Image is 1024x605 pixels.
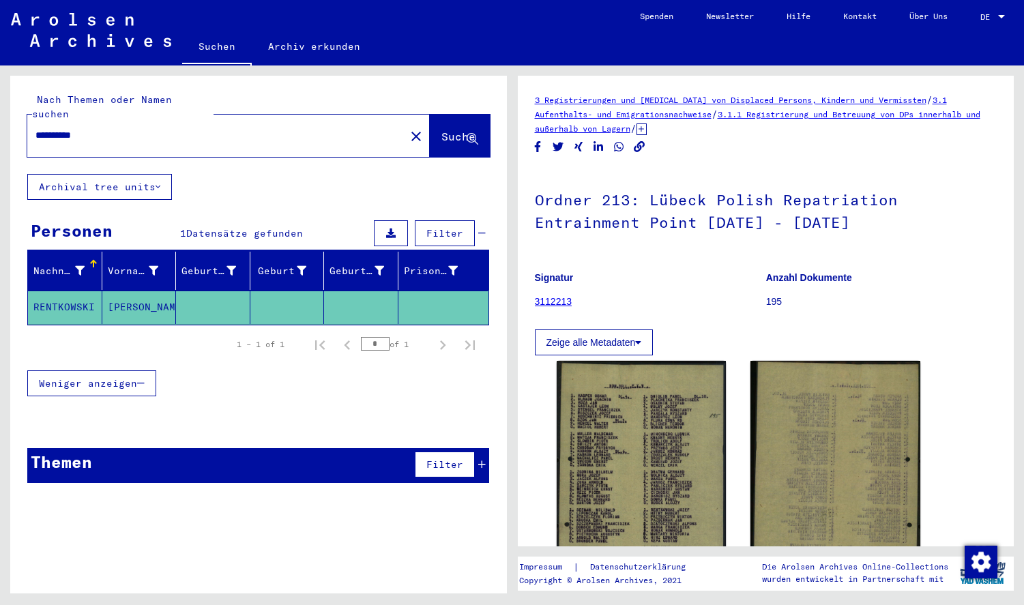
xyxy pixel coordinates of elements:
span: Filter [426,458,463,471]
button: Suche [430,115,490,157]
div: 1 – 1 of 1 [237,338,284,351]
button: Next page [429,331,456,358]
b: Anzahl Dokumente [766,272,852,283]
mat-header-cell: Geburtsdatum [324,252,398,290]
button: Previous page [334,331,361,358]
span: / [630,122,637,134]
a: Impressum [519,560,573,574]
div: Geburtsdatum [330,260,401,282]
p: 195 [766,295,997,309]
div: of 1 [361,338,429,351]
span: Datensätze gefunden [186,227,303,239]
p: Die Arolsen Archives Online-Collections [762,561,948,573]
button: First page [306,331,334,358]
div: Nachname [33,260,102,282]
a: Suchen [182,30,252,65]
div: Nachname [33,264,85,278]
img: Zustimmung ändern [965,546,997,578]
button: Filter [415,452,475,477]
span: Filter [426,227,463,239]
a: Datenschutzerklärung [579,560,702,574]
button: Share on LinkedIn [591,138,606,156]
span: Suche [441,130,476,143]
div: Geburt‏ [256,260,324,282]
span: / [712,108,718,120]
div: Vorname [108,264,159,278]
mat-header-cell: Prisoner # [398,252,488,290]
h1: Ordner 213: Lübeck Polish Repatriation Entrainment Point [DATE] - [DATE] [535,168,997,251]
button: Weniger anzeigen [27,370,156,396]
mat-label: Nach Themen oder Namen suchen [32,93,172,120]
button: Filter [415,220,475,246]
div: Prisoner # [404,260,476,282]
button: Clear [403,122,430,149]
a: 3112213 [535,296,572,307]
mat-cell: [PERSON_NAME] [102,291,177,324]
div: Prisoner # [404,264,458,278]
div: Personen [31,218,113,243]
button: Share on Twitter [551,138,566,156]
img: yv_logo.png [957,556,1008,590]
div: Geburtsname [181,264,236,278]
p: Copyright © Arolsen Archives, 2021 [519,574,702,587]
button: Zeige alle Metadaten [535,329,654,355]
span: Weniger anzeigen [39,377,137,389]
p: wurden entwickelt in Partnerschaft mit [762,573,948,585]
div: Geburt‏ [256,264,307,278]
button: Copy link [632,138,647,156]
a: 3 Registrierungen und [MEDICAL_DATA] von Displaced Persons, Kindern und Vermissten [535,95,926,105]
span: 1 [180,227,186,239]
button: Share on Xing [572,138,586,156]
button: Last page [456,331,484,358]
button: Share on Facebook [531,138,545,156]
div: Geburtsdatum [330,264,384,278]
div: Vorname [108,260,176,282]
div: Geburtsname [181,260,253,282]
mat-header-cell: Geburt‏ [250,252,325,290]
span: / [926,93,933,106]
a: 3.1.1 Registrierung und Betreuung von DPs innerhalb und außerhalb von Lagern [535,109,980,134]
div: Themen [31,449,92,474]
button: Archival tree units [27,174,172,200]
mat-header-cell: Nachname [28,252,102,290]
mat-cell: RENTKOWSKI [28,291,102,324]
mat-header-cell: Geburtsname [176,252,250,290]
mat-icon: close [408,128,424,145]
button: Share on WhatsApp [612,138,626,156]
a: Archiv erkunden [252,30,377,63]
img: Arolsen_neg.svg [11,13,171,47]
div: | [519,560,702,574]
span: DE [980,12,995,22]
mat-header-cell: Vorname [102,252,177,290]
b: Signatur [535,272,574,283]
